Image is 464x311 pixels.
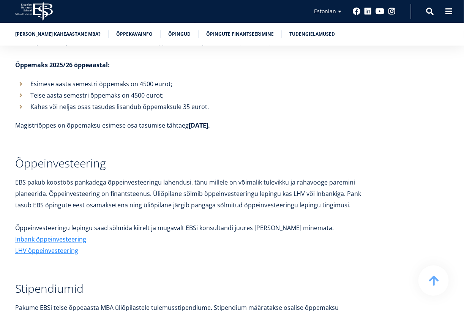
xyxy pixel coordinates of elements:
span: Kaheaastane MBA [9,84,50,91]
p: Esimese aasta semestri õppemaks on 4500 eurot; [30,78,376,90]
a: Õppekavainfo [116,30,153,38]
span: Tehnoloogia ja innovatsiooni juhtimine (MBA) [9,94,112,101]
a: Õpingute finantseerimine [206,30,274,38]
p: EBS pakub koostöös pankadega õppeinvesteeringu lahendusi, tänu millele on võimalik tulevikku ja r... [15,177,376,223]
a: Inbank õppeinvesteering [15,234,86,245]
input: Kaheaastane MBA [2,85,7,90]
a: LHV õppeinvesteering [15,245,78,257]
input: Üheaastane eestikeelne MBA [2,75,7,80]
a: Õpingud [168,30,191,38]
a: Instagram [388,8,396,15]
span: Perekonnanimi [180,0,215,7]
a: Linkedin [364,8,372,15]
p: Kahes või neljas osas tasudes lisandub õppemaksule 35 eurot. [30,101,376,112]
a: Youtube [376,8,384,15]
h3: Stipendiumid [15,283,376,295]
span: Üheaastane eestikeelne MBA [9,74,74,81]
p: Magistriõppes on õppemaksu esimese osa tasumise tähtaeg [15,120,376,131]
a: Facebook [353,8,360,15]
h3: Õppeinvesteering [15,158,376,169]
input: Tehnoloogia ja innovatsiooni juhtimine (MBA) [2,95,7,99]
strong: [DATE]. [189,122,210,130]
a: Tudengielamused [289,30,335,38]
p: Teise aasta semestri õppemaks on 4500 eurot; [30,90,376,101]
a: [PERSON_NAME] kaheaastane MBA? [15,30,101,38]
p: Õppeinvesteeringu lepingu saad sõlmida kiirelt ja mugavalt EBSi konsultandi juures [PERSON_NAME] ... [15,223,376,234]
strong: Õppemaks 2025/26 õppeaastal: [15,61,110,69]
